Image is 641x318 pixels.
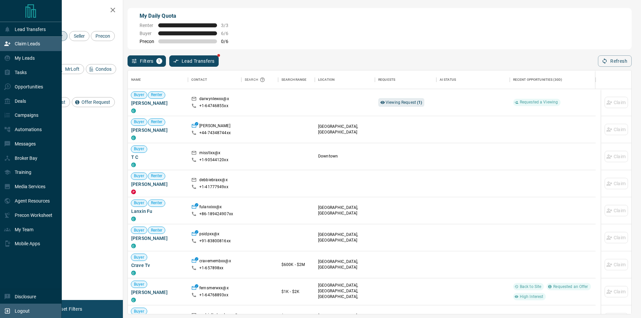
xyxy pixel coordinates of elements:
[131,217,136,221] div: condos.ca
[69,31,89,41] div: Seller
[281,262,311,268] p: $600K - $2M
[221,39,236,44] span: 0 / 6
[55,64,84,74] div: MrLoft
[148,92,165,98] span: Renter
[245,70,267,89] div: Search
[315,70,375,89] div: Location
[199,258,231,265] p: cravemembxx@x
[199,211,233,217] p: +86- 189424907xx
[148,173,165,179] span: Renter
[131,119,147,125] span: Buyer
[128,70,188,89] div: Name
[131,173,147,179] span: Buyer
[510,70,596,89] div: Recent Opportunities (30d)
[281,70,307,89] div: Search Range
[131,262,185,269] span: Crave Tv
[318,232,372,243] p: [GEOGRAPHIC_DATA], [GEOGRAPHIC_DATA]
[598,55,632,67] button: Refresh
[131,146,147,152] span: Buyer
[51,303,86,315] button: Reset Filters
[378,70,395,89] div: Requests
[131,289,185,296] span: [PERSON_NAME]
[278,70,315,89] div: Search Range
[513,70,562,89] div: Recent Opportunities (30d)
[131,108,136,113] div: condos.ca
[191,70,207,89] div: Contact
[517,99,561,105] span: Requested a Viewing
[79,99,113,105] span: Offer Request
[169,55,219,67] button: Lead Transfers
[199,150,220,157] p: misstixx@x
[386,100,422,105] span: Viewing Request
[131,70,141,89] div: Name
[199,177,228,184] p: debbiebraxx@x
[199,265,223,271] p: +1- 657898xx
[281,289,311,295] p: $1K - $2K
[21,7,116,15] h2: Filters
[318,70,335,89] div: Location
[131,200,147,206] span: Buyer
[188,70,241,89] div: Contact
[517,284,544,290] span: Back to Site
[221,31,236,36] span: 6 / 6
[199,184,228,190] p: +1- 41777949xx
[128,55,166,67] button: Filters1
[199,96,229,103] p: darwynlewxx@x
[140,39,154,44] span: Precon
[91,31,115,41] div: Precon
[131,309,147,314] span: Buyer
[93,66,114,72] span: Condos
[375,70,436,89] div: Requests
[318,259,372,270] p: [GEOGRAPHIC_DATA], [GEOGRAPHIC_DATA]
[199,103,228,109] p: +1- 64746855xx
[131,235,185,242] span: [PERSON_NAME]
[417,100,422,105] strong: ( 1 )
[436,70,510,89] div: AI Status
[131,100,185,106] span: [PERSON_NAME]
[131,271,136,275] div: condos.ca
[221,23,236,28] span: 3 / 3
[63,66,82,72] span: MrLoft
[199,238,231,244] p: +91- 83800816xx
[140,12,236,20] p: My Daily Quota
[131,298,136,302] div: condos.ca
[199,231,219,238] p: psidpxx@x
[131,255,147,260] span: Buyer
[131,163,136,167] div: condos.ca
[131,244,136,248] div: condos.ca
[131,208,185,215] span: Lanxin Fu
[318,205,372,216] p: [GEOGRAPHIC_DATA], [GEOGRAPHIC_DATA]
[440,70,456,89] div: AI Status
[131,135,136,140] div: condos.ca
[131,228,147,233] span: Buyer
[72,97,115,107] div: Offer Request
[157,59,162,63] span: 1
[86,64,116,74] div: Condos
[318,153,372,159] p: Downtown
[148,200,165,206] span: Renter
[199,204,222,211] p: fulanxixx@x
[199,130,231,136] p: +44- 74348744xx
[93,33,113,39] span: Precon
[199,292,228,298] p: +1- 64768893xx
[378,98,424,107] div: Viewing Request (1)
[131,127,185,133] span: [PERSON_NAME]
[140,31,154,36] span: Buyer
[199,123,230,130] p: [PERSON_NAME]
[140,23,154,28] span: Renter
[199,285,229,292] p: fernsmerwxx@x
[199,157,228,163] p: +1- 90544120xx
[131,92,147,98] span: Buyer
[318,124,372,135] p: [GEOGRAPHIC_DATA], [GEOGRAPHIC_DATA]
[131,181,185,188] span: [PERSON_NAME]
[131,190,136,194] div: property.ca
[131,282,147,287] span: Buyer
[517,294,546,300] span: High Interest
[551,284,591,290] span: Requested an Offer
[318,283,372,306] p: [GEOGRAPHIC_DATA], [GEOGRAPHIC_DATA], [GEOGRAPHIC_DATA], [GEOGRAPHIC_DATA]
[148,228,165,233] span: Renter
[148,119,165,125] span: Renter
[131,154,185,161] span: T C
[71,33,87,39] span: Seller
